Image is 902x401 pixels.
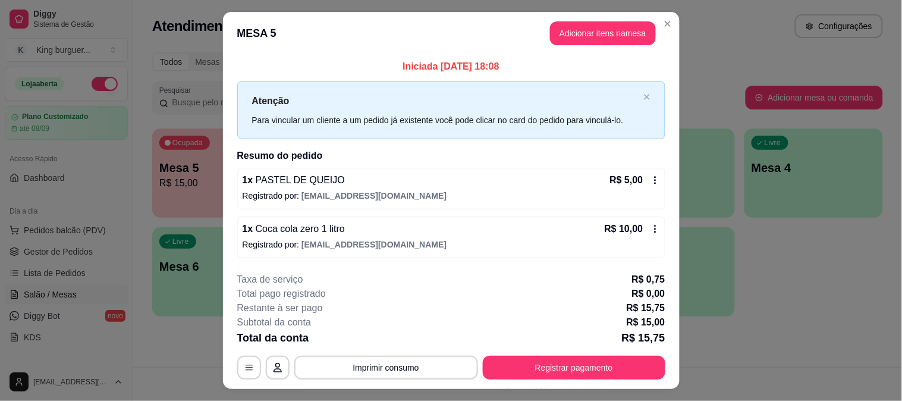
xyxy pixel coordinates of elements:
span: PASTEL DE QUEIJO [253,175,345,185]
p: Registrado por: [243,239,660,250]
p: Restante à ser pago [237,301,323,315]
p: R$ 0,75 [631,272,665,287]
span: [EMAIL_ADDRESS][DOMAIN_NAME] [301,191,447,200]
p: Subtotal da conta [237,315,312,330]
span: Coca cola zero 1 litro [253,224,345,234]
p: R$ 15,75 [621,330,665,346]
button: Registrar pagamento [483,356,665,380]
button: Imprimir consumo [294,356,478,380]
p: Registrado por: [243,190,660,202]
h2: Resumo do pedido [237,149,665,163]
p: Total pago registrado [237,287,326,301]
p: 1 x [243,222,345,236]
button: Adicionar itens namesa [550,21,656,45]
p: R$ 0,00 [631,287,665,301]
span: [EMAIL_ADDRESS][DOMAIN_NAME] [301,240,447,249]
button: Close [658,14,677,33]
p: 1 x [243,173,345,187]
p: Atenção [252,93,639,108]
button: close [643,93,650,101]
p: Total da conta [237,330,309,346]
p: R$ 15,00 [627,315,665,330]
p: Iniciada [DATE] 18:08 [237,59,665,74]
p: R$ 5,00 [609,173,643,187]
div: Para vincular um cliente a um pedido já existente você pode clicar no card do pedido para vinculá... [252,114,639,127]
p: R$ 15,75 [627,301,665,315]
header: MESA 5 [223,12,680,55]
p: Taxa de serviço [237,272,303,287]
p: R$ 10,00 [605,222,643,236]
